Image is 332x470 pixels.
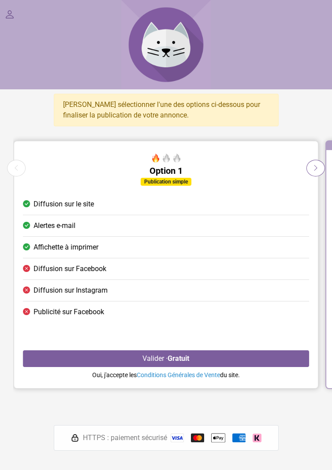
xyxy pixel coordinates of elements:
strong: Gratuit [168,354,190,363]
span: Diffusion sur Facebook [34,264,106,274]
span: Alertes e-mail [34,220,75,231]
img: Visa [171,433,184,442]
h5: Option 1 [23,165,309,176]
span: Diffusion sur Instagram [34,285,108,296]
div: Publication simple [141,178,191,186]
small: Oui, j'accepte les du site. [92,371,240,378]
span: Publicité sur Facebook [34,307,104,317]
div: [PERSON_NAME] sélectionner l'une des options ci-dessous pour finaliser la publication de votre an... [54,94,279,126]
img: Apple Pay [211,431,225,445]
button: Valider ·Gratuit [23,350,309,367]
img: Mastercard [191,433,204,442]
span: HTTPS : paiement sécurisé [83,433,167,443]
span: Affichette à imprimer [34,242,98,253]
img: American Express [232,433,246,442]
a: Conditions Générales de Vente [137,371,220,378]
span: Diffusion sur le site [34,199,94,209]
img: HTTPS : paiement sécurisé [71,433,79,442]
img: Klarna [253,433,261,442]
